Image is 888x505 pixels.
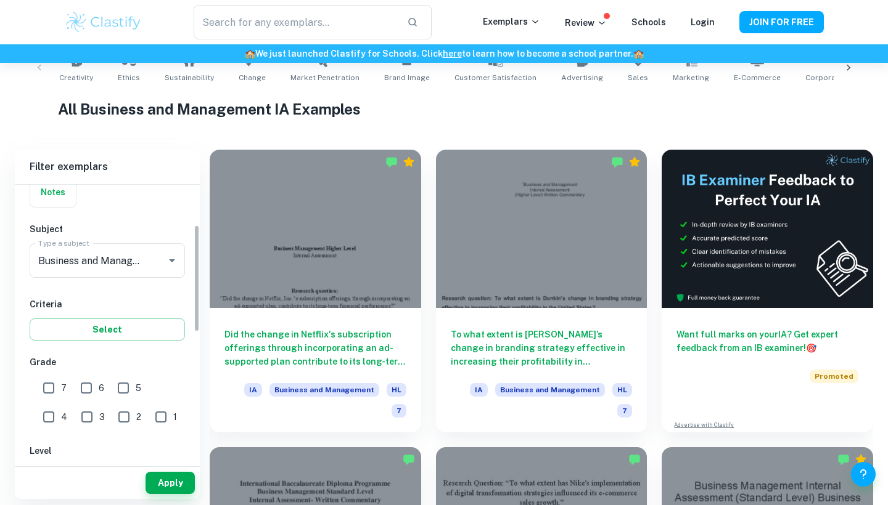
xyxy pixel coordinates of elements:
button: Apply [146,472,195,494]
span: Sustainability [165,72,214,83]
span: Customer Satisfaction [454,72,536,83]
a: Login [691,17,715,27]
span: Ethics [118,72,140,83]
a: To what extent is [PERSON_NAME]’s change in branding strategy effective in increasing their profi... [436,150,647,432]
span: HL [612,383,632,397]
span: HL [387,383,406,397]
span: Market Penetration [290,72,360,83]
img: Clastify logo [64,10,142,34]
img: Marked [611,156,623,168]
a: Did the change in Netflix's subscription offerings through incorporating an ad-supported plan con... [210,150,421,432]
button: Help and Feedback [851,462,876,487]
span: 7 [392,404,406,418]
a: Schools [631,17,666,27]
span: Promoted [810,370,858,383]
span: E-commerce [734,72,781,83]
h6: Level [30,444,185,458]
span: Creativity [59,72,93,83]
span: Change [239,72,266,83]
h6: Filter exemplars [15,150,200,184]
h6: Did the change in Netflix's subscription offerings through incorporating an ad-supported plan con... [224,328,406,368]
h6: We just launched Clastify for Schools. Click to learn how to become a school partner. [2,47,886,60]
h6: Subject [30,222,185,236]
img: Marked [837,453,850,466]
h1: All Business and Management IA Examples [58,98,831,120]
span: 2 [136,410,141,424]
button: Select [30,318,185,341]
h6: To what extent is [PERSON_NAME]’s change in branding strategy effective in increasing their profi... [451,328,633,368]
span: Brand Image [384,72,430,83]
span: 5 [136,381,141,395]
span: 4 [61,410,67,424]
span: Advertising [561,72,603,83]
a: Advertise with Clastify [674,421,734,429]
span: IA [244,383,262,397]
span: 🏫 [633,49,644,59]
input: Search for any exemplars... [194,5,397,39]
a: here [443,49,462,59]
label: Type a subject [38,238,89,248]
div: Premium [855,453,867,466]
div: Premium [628,156,641,168]
span: 7 [617,404,632,418]
img: Marked [628,453,641,466]
img: Marked [403,453,415,466]
p: Exemplars [483,15,540,28]
span: 🎯 [806,343,816,353]
button: Open [163,252,181,269]
h6: Want full marks on your IA ? Get expert feedback from an IB examiner! [676,328,858,355]
a: Want full marks on yourIA? Get expert feedback from an IB examiner!PromotedAdvertise with Clastify [662,150,873,432]
div: Premium [403,156,415,168]
button: Notes [30,177,76,207]
img: Marked [385,156,398,168]
button: JOIN FOR FREE [739,11,824,33]
span: 🏫 [245,49,255,59]
span: Corporate Profitability [805,72,887,83]
span: Business and Management [495,383,605,397]
h6: Grade [30,355,185,369]
span: Marketing [673,72,709,83]
h6: Criteria [30,297,185,311]
span: 1 [173,410,177,424]
span: Business and Management [269,383,379,397]
span: IA [470,383,488,397]
span: 3 [99,410,105,424]
span: 7 [61,381,67,395]
img: Thumbnail [662,150,873,308]
span: 6 [99,381,104,395]
span: Sales [628,72,648,83]
p: Review [565,16,607,30]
